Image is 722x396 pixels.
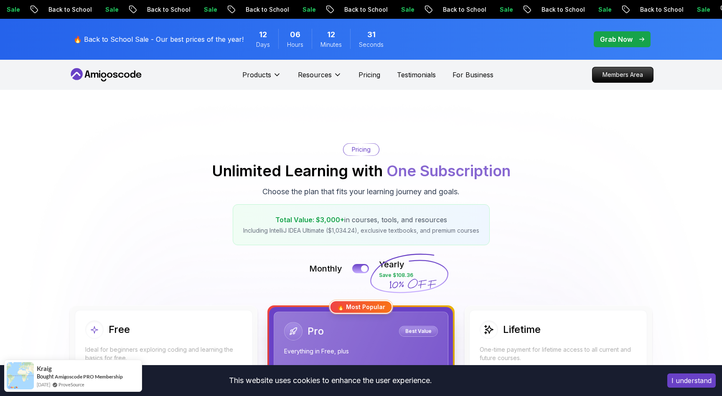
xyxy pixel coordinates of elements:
h2: Free [109,323,130,336]
p: Ideal for beginners exploring coding and learning the basics for free. [85,345,242,362]
p: Everything in Free, plus [284,347,438,355]
h2: Unlimited Learning with [212,162,511,179]
p: Grab Now [600,34,633,44]
span: [DATE] [37,381,50,388]
p: One-time payment for lifetime access to all current and future courses. [480,345,637,362]
span: Kraig [37,365,52,372]
p: Sale [689,5,715,14]
p: Choose the plan that fits your learning journey and goals. [262,186,460,198]
p: Including IntelliJ IDEA Ultimate ($1,034.24), exclusive textbooks, and premium courses [243,226,479,235]
p: Back to School [139,5,196,14]
p: Sale [491,5,518,14]
p: 🔥 Back to School Sale - Our best prices of the year! [74,34,244,44]
a: Pricing [358,70,380,80]
p: Back to School [336,5,393,14]
a: For Business [453,70,493,80]
a: Amigoscode PRO Membership [55,373,123,380]
p: Sale [590,5,617,14]
span: One Subscription [386,162,511,180]
h2: Lifetime [503,323,541,336]
p: Resources [298,70,332,80]
p: Back to School [435,5,491,14]
span: Hours [287,41,303,49]
a: Members Area [592,67,653,83]
div: This website uses cookies to enhance the user experience. [6,371,655,390]
p: Products [242,70,271,80]
p: Monthly [309,263,342,274]
p: Sale [294,5,321,14]
span: Minutes [320,41,342,49]
p: Members Area [592,67,653,82]
span: Days [256,41,270,49]
button: Resources [298,70,342,86]
a: Testimonials [397,70,436,80]
p: in courses, tools, and resources [243,215,479,225]
span: 31 Seconds [367,29,376,41]
p: Pricing [352,145,371,154]
p: Best Value [400,327,437,335]
span: 6 Hours [290,29,300,41]
a: ProveSource [58,381,84,388]
p: Sale [196,5,222,14]
h2: Pro [308,325,324,338]
span: Seconds [359,41,384,49]
span: Bought [37,373,54,380]
span: 12 Minutes [327,29,335,41]
p: Back to School [40,5,97,14]
p: Back to School [632,5,689,14]
img: provesource social proof notification image [7,362,34,389]
span: Total Value: $3,000+ [275,216,344,224]
button: Accept cookies [667,373,716,388]
p: Sale [393,5,419,14]
p: Sale [97,5,124,14]
span: 12 Days [259,29,267,41]
button: Products [242,70,281,86]
p: Back to School [237,5,294,14]
p: Back to School [533,5,590,14]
